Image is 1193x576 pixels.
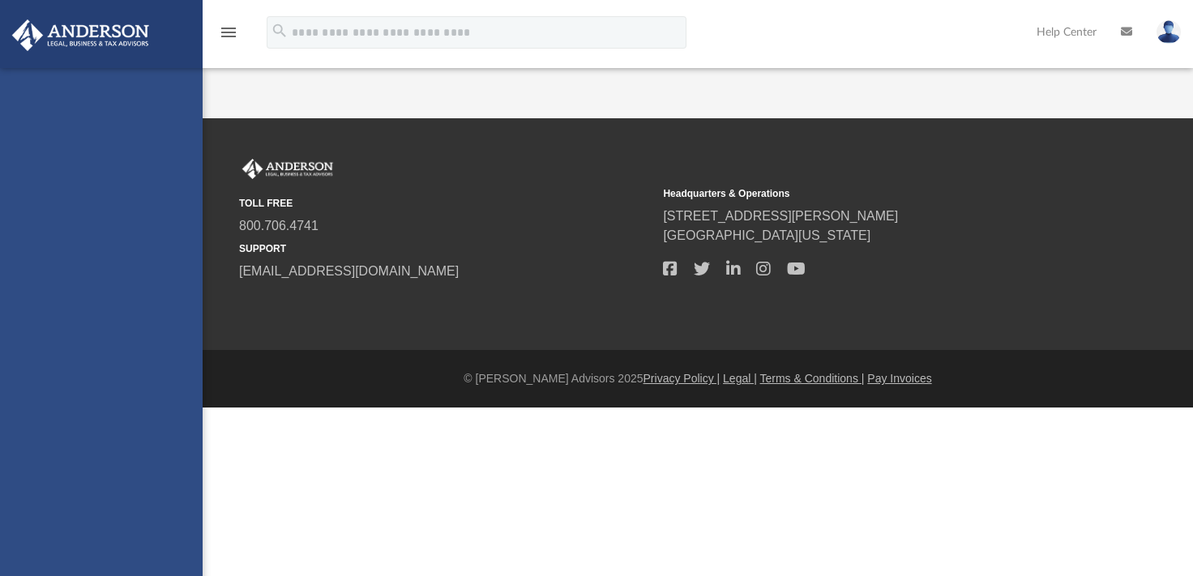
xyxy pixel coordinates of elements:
small: Headquarters & Operations [663,186,1075,201]
a: [EMAIL_ADDRESS][DOMAIN_NAME] [239,264,459,278]
img: Anderson Advisors Platinum Portal [7,19,154,51]
a: [GEOGRAPHIC_DATA][US_STATE] [663,228,870,242]
img: Anderson Advisors Platinum Portal [239,159,336,180]
a: [STREET_ADDRESS][PERSON_NAME] [663,209,898,223]
div: © [PERSON_NAME] Advisors 2025 [203,370,1193,387]
small: TOLL FREE [239,196,652,211]
small: SUPPORT [239,241,652,256]
a: Terms & Conditions | [760,372,865,385]
a: Pay Invoices [867,372,931,385]
a: menu [219,31,238,42]
i: search [271,22,289,40]
a: Privacy Policy | [644,372,721,385]
img: User Pic [1157,20,1181,44]
a: 800.706.4741 [239,219,319,233]
i: menu [219,23,238,42]
a: Legal | [723,372,757,385]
